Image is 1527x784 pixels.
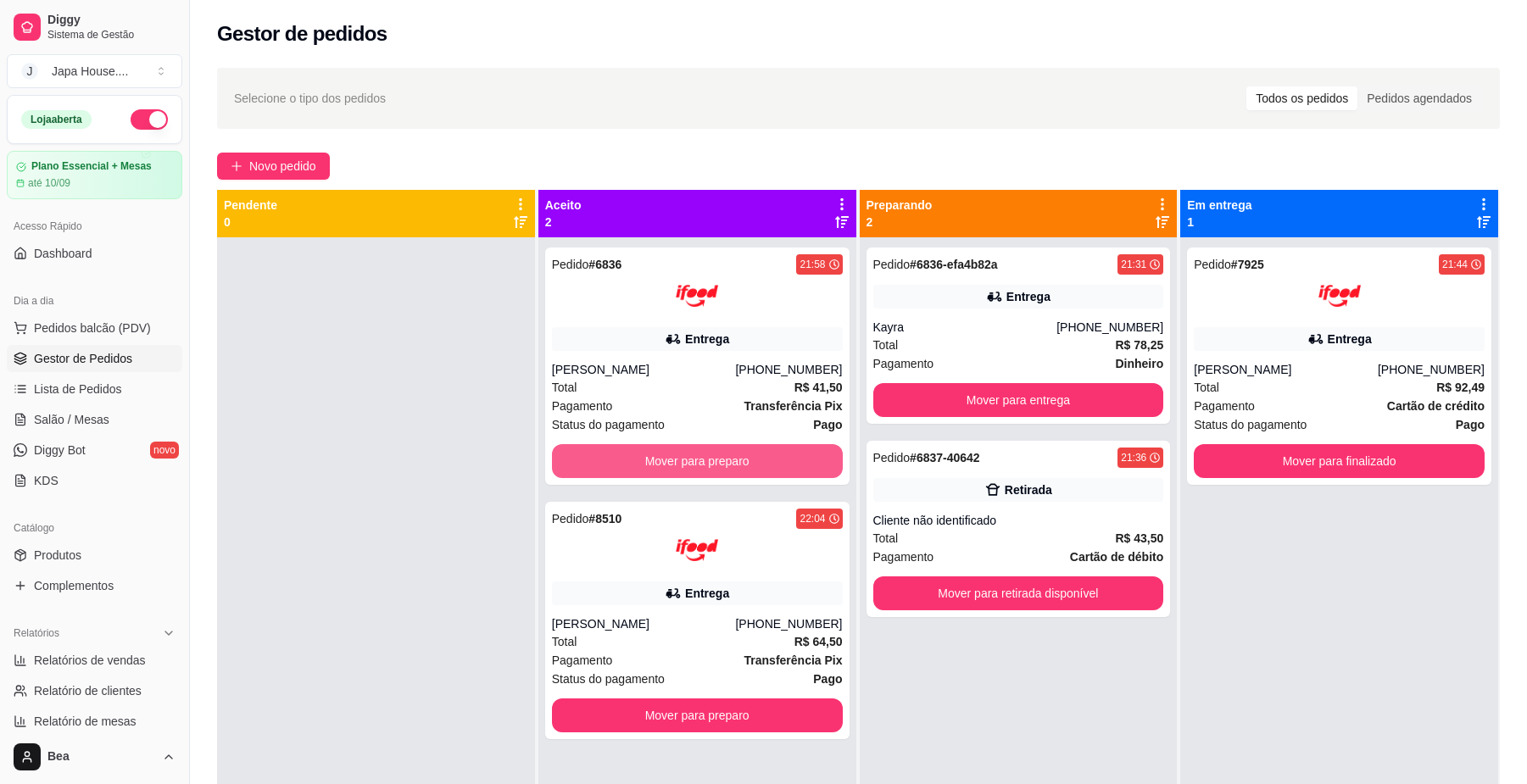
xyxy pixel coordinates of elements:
img: ifood [1318,275,1361,317]
span: Pedido [552,258,589,271]
h2: Gestor de pedidos [217,20,387,47]
span: Total [873,529,899,548]
span: Relatório de mesas [34,713,137,730]
span: Produtos [34,547,81,564]
span: Relatório de clientes [34,682,142,699]
span: Pedidos balcão (PDV) [34,320,151,336]
strong: Cartão de débito [1070,550,1163,564]
strong: # 7925 [1231,258,1264,271]
span: Total [552,632,577,651]
div: [PHONE_NUMBER] [735,615,842,632]
a: Diggy Botnovo [7,436,182,464]
a: DiggySistema de Gestão [7,7,182,47]
span: Relatórios de vendas [34,652,146,669]
p: Em entrega [1187,197,1251,214]
span: Diggy [47,13,176,28]
img: ifood [676,529,718,571]
strong: Cartão de crédito [1387,399,1485,413]
span: Status do pagamento [552,670,665,688]
button: Pedidos balcão (PDV) [7,314,182,342]
button: Mover para retirada disponível [873,576,1164,610]
div: 21:58 [800,258,825,271]
span: Lista de Pedidos [34,381,122,398]
div: 21:31 [1121,258,1146,271]
strong: # 6837-40642 [910,451,980,464]
p: 2 [867,214,933,231]
span: plus [231,160,242,172]
div: Catálogo [7,514,182,542]
strong: R$ 41,50 [794,381,843,394]
div: 22:04 [800,512,825,525]
div: [PHONE_NUMBER] [1056,319,1163,336]
strong: Transferência Pix [744,653,843,667]
div: Pedidos agendados [1357,86,1481,110]
button: Mover para preparo [552,444,843,478]
div: [PERSON_NAME] [552,615,736,632]
p: 0 [224,214,277,231]
span: Gestor de Pedidos [34,350,132,367]
span: Total [552,378,577,397]
span: Status do pagamento [1194,415,1307,434]
strong: Pago [813,672,842,686]
div: 21:44 [1442,258,1468,271]
article: Plano Essencial + Mesas [31,160,152,173]
a: KDS [7,467,182,494]
button: Mover para entrega [873,383,1164,417]
span: Selecione o tipo dos pedidos [234,89,386,108]
a: Relatório de clientes [7,677,182,704]
span: Salão / Mesas [34,411,109,428]
strong: # 6836-efa4b82a [910,258,998,271]
div: Dia a dia [7,287,182,314]
strong: Dinheiro [1115,357,1163,370]
div: Acesso Rápido [7,213,182,240]
a: Lista de Pedidos [7,375,182,403]
p: 2 [545,214,582,231]
span: Total [873,336,899,354]
strong: Pago [813,418,842,431]
strong: # 8510 [588,512,621,525]
div: Japa House. ... [52,63,128,80]
span: Pagamento [552,397,613,415]
span: Dashboard [34,245,92,262]
a: Complementos [7,572,182,599]
a: Salão / Mesas [7,406,182,433]
p: Preparando [867,197,933,214]
button: Bea [7,737,182,777]
div: 21:36 [1121,451,1146,464]
p: 1 [1187,214,1251,231]
article: até 10/09 [28,176,70,190]
a: Relatório de mesas [7,708,182,735]
a: Produtos [7,542,182,569]
span: Novo pedido [249,157,316,175]
strong: Transferência Pix [744,399,843,413]
button: Alterar Status [131,109,168,130]
strong: R$ 92,49 [1436,381,1485,394]
img: ifood [676,275,718,317]
p: Pendente [224,197,277,214]
span: Pagamento [873,354,934,373]
strong: R$ 43,50 [1115,531,1163,545]
button: Novo pedido [217,153,330,180]
div: Todos os pedidos [1246,86,1357,110]
a: Relatórios de vendas [7,647,182,674]
strong: Pago [1456,418,1485,431]
span: J [21,63,38,80]
a: Gestor de Pedidos [7,345,182,372]
span: Total [1194,378,1219,397]
span: Diggy Bot [34,442,86,459]
strong: R$ 78,25 [1115,338,1163,352]
span: Pagamento [873,548,934,566]
div: [PERSON_NAME] [1194,361,1378,378]
div: [PHONE_NUMBER] [735,361,842,378]
p: Aceito [545,197,582,214]
button: Select a team [7,54,182,88]
div: Loja aberta [21,110,92,129]
div: Cliente não identificado [873,512,1164,529]
span: Pagamento [552,651,613,670]
a: Dashboard [7,240,182,267]
span: Bea [47,749,155,765]
span: Pedido [1194,258,1231,271]
span: Sistema de Gestão [47,28,176,42]
span: Pedido [873,258,911,271]
span: KDS [34,472,59,489]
